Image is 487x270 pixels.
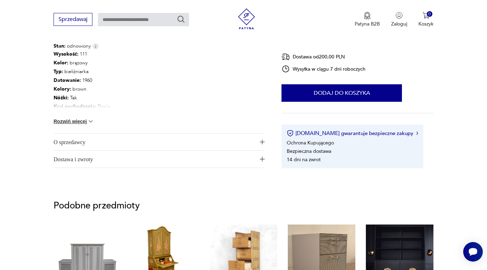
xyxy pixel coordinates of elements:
b: Kolor: [54,59,68,66]
button: Dodaj do koszyka [281,84,402,102]
span: O sprzedawcy [54,134,255,150]
span: odnowiony [54,43,91,50]
button: 0Koszyk [418,12,433,27]
span: Dostawa i zwroty [54,151,255,168]
button: Patyna B2B [355,12,380,27]
button: Sprzedawaj [54,13,92,26]
a: Ikona medaluPatyna B2B [355,12,380,27]
img: Ikona strzałki w prawo [416,132,418,135]
p: brown [54,85,146,93]
a: Sprzedawaj [54,17,92,22]
b: Kolory : [54,86,71,92]
b: Nóżki : [54,94,69,101]
img: Patyna - sklep z meblami i dekoracjami vintage [236,8,257,29]
p: 111 [54,50,146,58]
button: Szukaj [177,15,185,23]
p: brązowy [54,58,146,67]
button: Rozwiń więcej [54,118,94,125]
button: Ikona plusaDostawa i zwroty [54,151,265,168]
button: Zaloguj [391,12,407,27]
p: Podobne przedmioty [54,201,433,210]
img: chevron down [87,118,94,125]
b: Kraj pochodzenia : [54,103,96,110]
button: [DOMAIN_NAME] gwarantuje bezpieczne zakupy [287,130,418,137]
iframe: Smartsupp widget button [463,242,483,262]
p: Dania [54,102,146,111]
li: Bezpieczna dostawa [287,148,331,154]
p: Koszyk [418,21,433,27]
p: Patyna B2B [355,21,380,27]
p: 1960 [54,76,146,85]
p: Tak [54,93,146,102]
img: Ikona koszyka [423,12,430,19]
b: Wysokość : [54,51,78,57]
img: Ikona certyfikatu [287,130,294,137]
div: Dostawa od 200,00 PLN [281,52,366,61]
img: Info icon [92,43,99,49]
img: Ikonka użytkownika [396,12,403,19]
p: bieliźniarka [54,67,146,76]
p: Zaloguj [391,21,407,27]
img: Ikona dostawy [281,52,290,61]
img: Ikona medalu [364,12,371,20]
img: Ikona plusa [260,140,265,144]
div: 0 [427,11,433,17]
b: Datowanie : [54,77,81,84]
div: Wysyłka w ciągu 7 dni roboczych [281,65,366,73]
b: Stan: [54,43,65,49]
img: Ikona plusa [260,157,265,162]
button: Ikona plusaO sprzedawcy [54,134,265,150]
li: Ochrona Kupującego [287,139,334,146]
li: 14 dni na zwrot [287,156,321,163]
b: Typ : [54,68,63,75]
